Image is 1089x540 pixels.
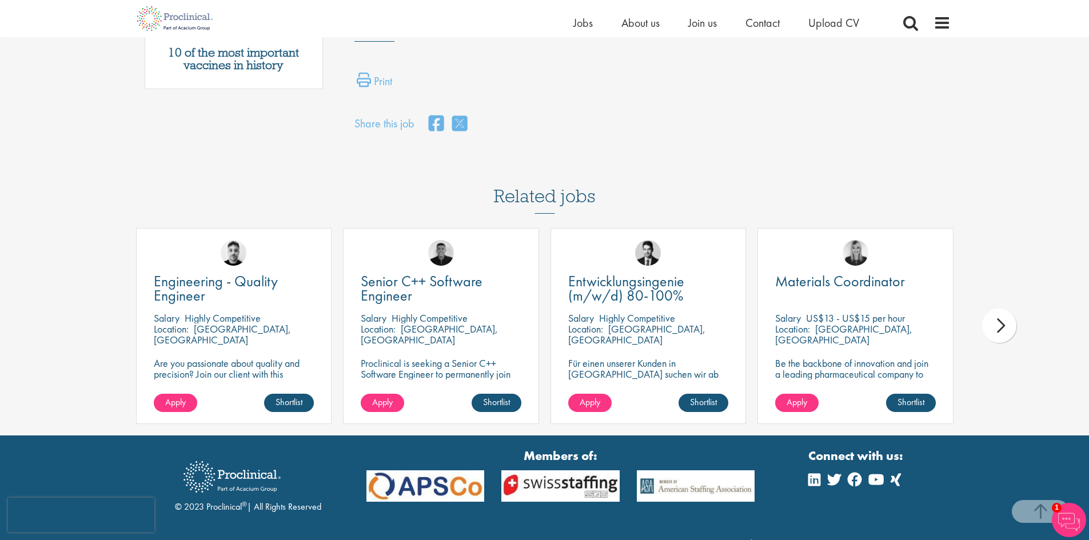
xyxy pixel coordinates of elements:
a: Apply [154,394,197,412]
img: Chatbot [1052,503,1086,537]
iframe: reCAPTCHA [8,498,154,532]
span: Apply [165,396,186,408]
sup: ® [242,499,247,509]
a: Apply [775,394,819,412]
span: Materials Coordinator [775,271,905,291]
span: 1 [1052,503,1062,513]
a: Shortlist [472,394,521,412]
span: Location: [775,322,810,335]
strong: Connect with us: [808,447,905,465]
span: Salary [568,311,594,325]
a: Shortlist [886,394,936,412]
span: Apply [372,396,393,408]
a: 10 of the most important vaccines in history [151,46,317,71]
a: About us [621,15,660,30]
a: Materials Coordinator [775,274,936,289]
img: Dean Fisher [221,240,246,266]
span: Apply [787,396,807,408]
div: © 2023 Proclinical | All Rights Reserved [175,453,321,514]
img: Christian Andersen [428,240,454,266]
p: Are you passionate about quality and precision? Join our client with this engineering role and he... [154,358,314,401]
a: Join us [688,15,717,30]
a: Engineering - Quality Engineer [154,274,314,303]
a: Apply [361,394,404,412]
span: Apply [580,396,600,408]
label: Share this job [354,115,414,132]
a: Upload CV [808,15,859,30]
p: [GEOGRAPHIC_DATA], [GEOGRAPHIC_DATA] [361,322,498,346]
span: Senior C++ Software Engineer [361,271,482,305]
span: Entwicklungsingenie (m/w/d) 80-100% [568,271,684,305]
img: APSCo [493,470,628,502]
p: Be the backbone of innovation and join a leading pharmaceutical company to help keep life-changin... [775,358,936,401]
p: [GEOGRAPHIC_DATA], [GEOGRAPHIC_DATA] [154,322,291,346]
span: Salary [775,311,801,325]
span: Engineering - Quality Engineer [154,271,278,305]
img: Proclinical Recruitment [175,453,289,501]
a: Contact [745,15,780,30]
p: Highly Competitive [185,311,261,325]
span: Salary [361,311,386,325]
h3: Related jobs [494,158,596,214]
p: [GEOGRAPHIC_DATA], [GEOGRAPHIC_DATA] [568,322,705,346]
p: Highly Competitive [392,311,468,325]
p: [GEOGRAPHIC_DATA], [GEOGRAPHIC_DATA] [775,322,912,346]
a: Jobs [573,15,593,30]
img: Janelle Jones [843,240,868,266]
img: Thomas Wenig [635,240,661,266]
span: Location: [154,322,189,335]
p: US$13 - US$15 per hour [806,311,905,325]
span: Location: [568,322,603,335]
div: next [982,309,1016,343]
a: Shortlist [679,394,728,412]
p: Für einen unserer Kunden in [GEOGRAPHIC_DATA] suchen wir ab sofort einen Entwicklungsingenieur Ku... [568,358,729,412]
img: APSCo [628,470,764,502]
a: share on twitter [452,112,467,137]
a: Senior C++ Software Engineer [361,274,521,303]
span: Salary [154,311,179,325]
a: Print [357,73,392,95]
img: APSCo [358,470,493,502]
a: share on facebook [429,112,444,137]
a: Apply [568,394,612,412]
strong: Members of: [366,447,755,465]
a: Entwicklungsingenie (m/w/d) 80-100% [568,274,729,303]
span: Location: [361,322,396,335]
a: Shortlist [264,394,314,412]
p: Highly Competitive [599,311,675,325]
p: Proclinical is seeking a Senior C++ Software Engineer to permanently join their dynamic team in [... [361,358,521,401]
